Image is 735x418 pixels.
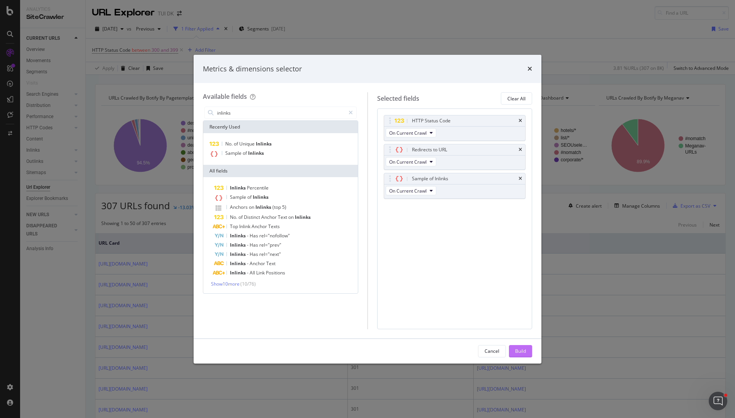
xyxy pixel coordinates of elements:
[412,146,447,154] div: Redirects to URL
[478,345,506,357] button: Cancel
[240,281,256,287] span: ( 10 / 76 )
[259,232,290,239] span: rel="nofollow"
[247,269,250,276] span: -
[203,92,247,101] div: Available fields
[247,232,250,239] span: -
[386,128,436,137] button: On Current Crawl
[247,251,250,257] span: -
[259,242,281,248] span: rel="prev"
[295,214,311,220] span: Inlinks
[230,223,239,230] span: Top
[239,223,252,230] span: Inlink
[519,147,522,152] div: times
[243,150,248,156] span: of
[216,107,345,118] input: Search by field name
[249,204,255,210] span: on
[250,232,259,239] span: Has
[203,64,302,74] div: Metrics & dimensions selector
[386,186,436,195] button: On Current Crawl
[230,184,247,191] span: Inlinks
[261,214,278,220] span: Anchor
[238,214,244,220] span: of
[250,242,259,248] span: Has
[278,214,288,220] span: Text
[255,204,272,210] span: Inlinks
[230,232,247,239] span: Inlinks
[272,204,282,210] span: (top
[253,194,269,200] span: Inlinks
[230,260,247,267] span: Inlinks
[248,150,264,156] span: Inlinks
[244,214,261,220] span: Distinct
[230,194,247,200] span: Sample
[234,140,239,147] span: of
[389,188,427,194] span: On Current Crawl
[288,214,295,220] span: on
[709,392,727,410] iframe: Intercom live chat
[384,173,526,199] div: Sample of InlinkstimesOn Current Crawl
[386,157,436,166] button: On Current Crawl
[239,140,256,147] span: Unique
[485,348,499,354] div: Cancel
[412,175,448,183] div: Sample of Inlinks
[203,121,358,133] div: Recently Used
[509,345,532,357] button: Build
[211,281,240,287] span: Show 10 more
[247,260,250,267] span: -
[225,150,243,156] span: Sample
[259,251,281,257] span: rel="next"
[194,55,541,364] div: modal
[225,140,234,147] span: No.
[412,117,451,125] div: HTTP Status Code
[230,251,247,257] span: Inlinks
[515,348,526,354] div: Build
[384,144,526,170] div: Redirects to URLtimesOn Current Crawl
[256,140,272,147] span: Inlinks
[384,115,526,141] div: HTTP Status CodetimesOn Current Crawl
[268,223,280,230] span: Texts
[519,176,522,181] div: times
[507,95,526,102] div: Clear All
[203,165,358,177] div: All fields
[252,223,268,230] span: Anchor
[377,94,419,103] div: Selected fields
[527,64,532,74] div: times
[250,269,256,276] span: All
[247,194,253,200] span: of
[250,260,266,267] span: Anchor
[247,184,269,191] span: Percentile
[501,92,532,105] button: Clear All
[389,130,427,136] span: On Current Crawl
[247,242,250,248] span: -
[256,269,266,276] span: Link
[250,251,259,257] span: Has
[266,269,285,276] span: Positions
[519,118,522,123] div: times
[230,204,249,210] span: Anchors
[266,260,276,267] span: Text
[389,159,427,165] span: On Current Crawl
[230,242,247,248] span: Inlinks
[282,204,286,210] span: 5)
[230,214,238,220] span: No.
[230,269,247,276] span: Inlinks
